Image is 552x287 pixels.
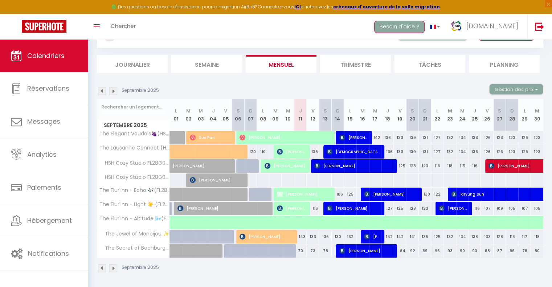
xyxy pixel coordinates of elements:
span: The Jewel of Monbijou ✨ [98,230,171,238]
div: 116 [469,202,481,215]
div: 132 [344,230,356,243]
abbr: M [373,107,377,114]
abbr: L [436,107,438,114]
abbr: L [262,107,264,114]
div: 126 [481,131,493,144]
div: 93 [443,244,456,258]
div: 123 [531,145,543,159]
img: ... [451,21,462,32]
span: The Flur'Inn - Echo 🎶(FL28G2MR) [98,188,171,193]
div: 122 [431,188,443,201]
th: 07 [244,99,257,131]
div: 132 [443,145,456,159]
div: 123 [494,131,506,144]
div: 136 [381,145,394,159]
abbr: M [286,107,290,114]
span: [PERSON_NAME] [277,187,330,201]
div: 88 [481,244,493,258]
div: 115 [506,230,518,243]
th: 08 [257,99,269,131]
div: 126 [518,145,531,159]
abbr: S [324,107,327,114]
span: [PERSON_NAME] [PERSON_NAME] [339,131,368,144]
th: 23 [443,99,456,131]
li: Tâches [394,55,465,73]
th: 12 [307,99,319,131]
th: 06 [232,99,244,131]
span: [PERSON_NAME] [439,201,467,215]
a: ... [DOMAIN_NAME] [445,14,527,40]
span: [PERSON_NAME] [173,155,256,169]
th: 03 [195,99,207,131]
div: 123 [494,145,506,159]
div: 116 [431,159,443,173]
div: 130 [332,230,344,243]
button: Gestion des prix [489,84,543,95]
span: Septembre 2025 [97,120,169,131]
span: [PERSON_NAME] [364,187,417,201]
span: The Flur'Inn - Light ☀️ (FL28G2LI) [98,202,171,207]
div: 133 [394,131,406,144]
div: 126 [481,145,493,159]
span: [DOMAIN_NAME] [466,21,518,30]
span: [DEMOGRAPHIC_DATA] Choudhury [327,145,380,159]
span: The Lausanne Connect (HSH [GEOGRAPHIC_DATA]) [98,145,171,151]
div: 135 [419,230,431,243]
abbr: L [175,107,177,114]
div: 133 [469,145,481,159]
th: 13 [319,99,331,131]
a: [PERSON_NAME] [170,159,182,173]
abbr: J [386,107,389,114]
div: 126 [518,131,531,144]
abbr: S [411,107,414,114]
span: [PERSON_NAME] [240,230,293,243]
div: 78 [518,244,531,258]
img: Super Booking [22,20,66,33]
abbr: L [349,107,351,114]
abbr: J [473,107,476,114]
div: 134 [456,145,469,159]
div: 133 [307,230,319,243]
th: 21 [419,99,431,131]
th: 22 [431,99,443,131]
div: 134 [456,131,469,144]
span: [PERSON_NAME] [339,244,393,258]
th: 05 [220,99,232,131]
span: Chercher [111,22,136,30]
th: 17 [369,99,381,131]
abbr: J [212,107,215,114]
div: 80 [531,244,543,258]
th: 04 [207,99,219,131]
th: 26 [481,99,493,131]
th: 29 [518,99,531,131]
div: 133 [481,230,493,243]
div: 136 [307,145,319,159]
img: logout [535,22,544,31]
p: Septembre 2025 [122,264,159,271]
abbr: M [535,107,539,114]
div: 128 [406,159,418,173]
div: 96 [431,244,443,258]
p: Septembre 2025 [122,87,159,94]
div: 127 [381,202,394,215]
div: 133 [469,131,481,144]
div: 106 [332,188,344,201]
div: 123 [419,202,431,215]
a: ICI [294,4,301,10]
span: HSH Cozy Studio FL28G0RE [98,159,171,167]
div: 130 [419,188,431,201]
th: 27 [494,99,506,131]
button: Besoin d'aide ? [374,21,425,33]
span: Messages [27,117,60,126]
span: HSH Cozy Studio FL28G0RE [98,173,171,181]
div: 128 [494,230,506,243]
span: Xue Pan [190,131,231,144]
abbr: S [237,107,240,114]
abbr: V [486,107,489,114]
abbr: M [273,107,278,114]
div: 123 [419,159,431,173]
th: 14 [332,99,344,131]
div: 136 [319,230,331,243]
div: 143 [294,230,307,243]
span: [PERSON_NAME] [364,230,380,243]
